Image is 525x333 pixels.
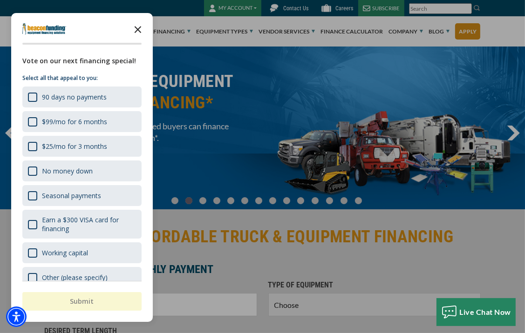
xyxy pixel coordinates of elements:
[22,210,142,239] div: Earn a $300 VISA card for financing
[42,273,108,282] div: Other (please specify)
[460,307,511,316] span: Live Chat Now
[6,306,27,327] div: Accessibility Menu
[22,87,142,107] div: 90 days no payments
[22,267,142,288] div: Other (please specify)
[22,111,142,132] div: $99/mo for 6 months
[22,242,142,263] div: Working capital
[436,298,516,326] button: Live Chat Now
[129,20,147,38] button: Close the survey
[22,56,142,66] div: Vote on our next financing special!
[22,160,142,181] div: No money down
[42,248,88,257] div: Working capital
[22,136,142,157] div: $25/mo for 3 months
[42,191,101,200] div: Seasonal payments
[42,142,107,151] div: $25/mo for 3 months
[42,93,107,101] div: 90 days no payments
[42,166,93,175] div: No money down
[22,292,142,311] button: Submit
[11,13,153,322] div: Survey
[42,215,136,233] div: Earn a $300 VISA card for financing
[22,23,66,34] img: Company logo
[42,117,107,126] div: $99/mo for 6 months
[22,73,142,83] p: Select all that appeal to you:
[22,185,142,206] div: Seasonal payments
